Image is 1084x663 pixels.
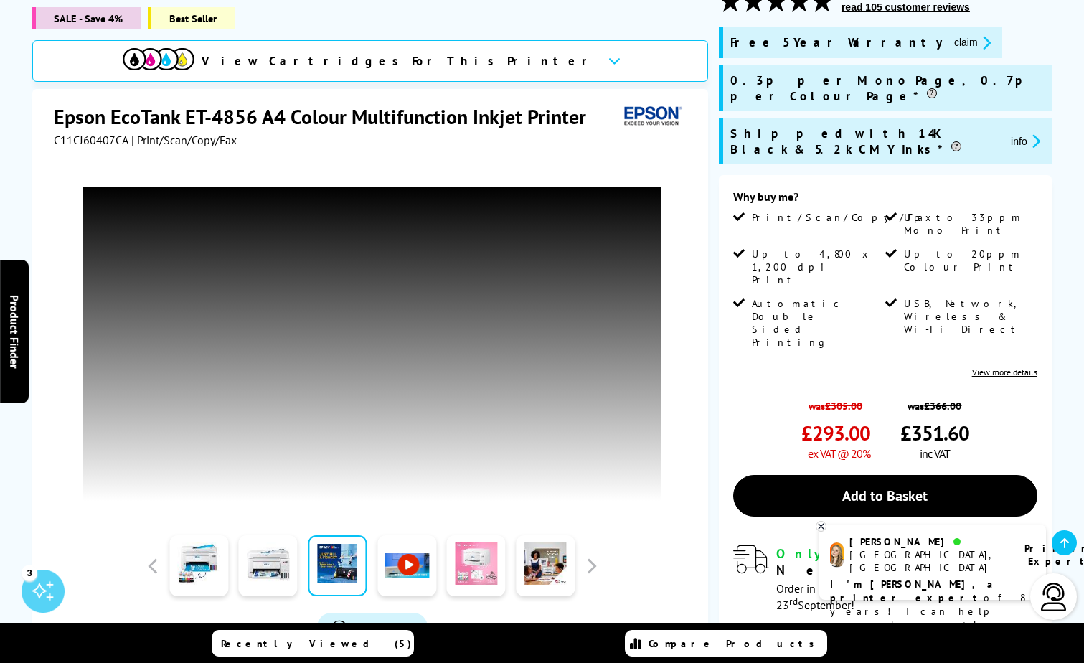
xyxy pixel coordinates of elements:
[7,295,22,369] span: Product Finder
[148,7,235,29] span: Best Seller
[776,581,1013,612] span: Order in the next for Free Delivery [DATE] 23 September!
[212,630,414,657] a: Recently Viewed (5)
[830,542,844,568] img: amy-livechat.png
[1040,583,1068,611] img: user-headset-light.svg
[904,211,1034,237] span: Up to 33ppm Mono Print
[221,637,412,650] span: Recently Viewed (5)
[733,545,1037,611] div: modal_delivery
[317,613,428,643] a: Product_All_Videos
[730,72,1045,104] span: 0.3p per Mono Page, 0.7p per Colour Page*
[618,103,684,130] img: Epson
[900,420,969,446] span: £351.60
[849,535,1007,548] div: [PERSON_NAME]
[830,578,997,604] b: I'm [PERSON_NAME], a printer expert
[733,475,1037,517] a: Add to Basket
[730,126,999,157] span: Shipped with 14K Black & 5.2k CMY Inks*
[801,392,870,413] span: was
[733,189,1037,211] div: Why buy me?
[950,34,995,51] button: promo-description
[752,248,882,286] span: Up to 4,800 x 1,200 dpi Print
[54,103,600,130] h1: Epson EcoTank ET-4856 A4 Colour Multifunction Inkjet Printer
[904,297,1034,336] span: USB, Network, Wireless & Wi-Fi Direct
[625,630,827,657] a: Compare Products
[776,545,1037,578] div: for FREE Next Day Delivery
[924,399,961,413] strike: £366.00
[801,420,870,446] span: £293.00
[649,637,822,650] span: Compare Products
[54,133,128,147] span: C11CJ60407CA
[789,595,798,608] sup: rd
[849,548,1007,574] div: [GEOGRAPHIC_DATA], [GEOGRAPHIC_DATA]
[22,565,37,580] div: 3
[920,446,950,461] span: inc VAT
[1007,133,1045,149] button: promo-description
[837,1,974,14] button: read 105 customer reviews
[32,7,141,29] span: SALE - Save 4%
[972,367,1037,377] a: View more details
[752,297,882,349] span: Automatic Double Sided Printing
[825,399,862,413] strike: £305.00
[123,48,194,70] img: cmyk-icon.svg
[808,446,870,461] span: ex VAT @ 20%
[131,133,237,147] span: | Print/Scan/Copy/Fax
[900,392,969,413] span: was
[752,211,936,224] span: Print/Scan/Copy/Fax
[776,545,923,562] span: Only 11 left
[904,248,1034,273] span: Up to 20ppm Colour Print
[730,34,943,51] span: Free 5 Year Warranty
[202,53,596,69] span: View Cartridges For This Printer
[354,621,413,635] span: Watch video
[830,578,1035,646] p: of 8 years! I can help you choose the right product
